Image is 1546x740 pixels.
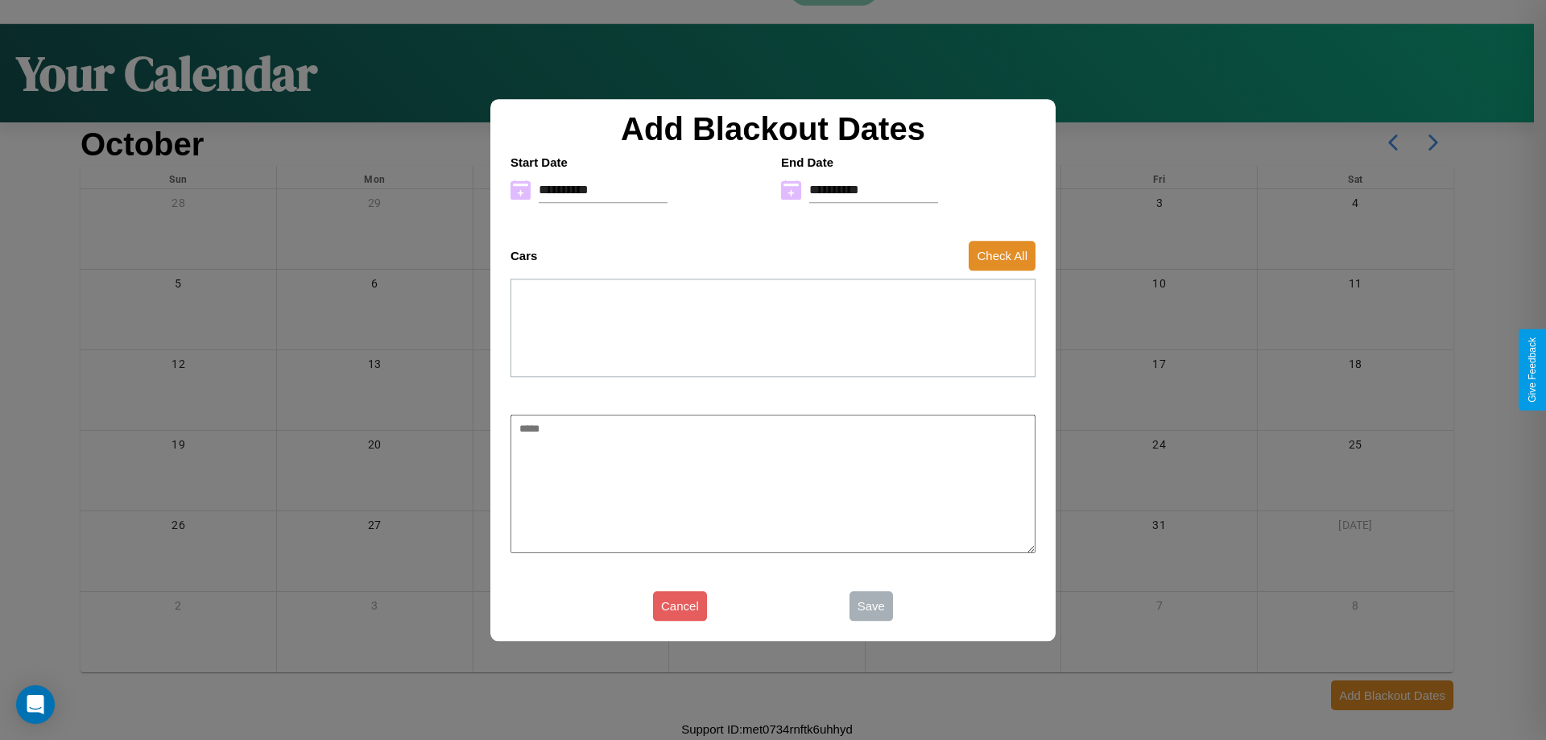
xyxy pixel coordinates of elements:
[969,241,1035,271] button: Check All
[1527,337,1538,403] div: Give Feedback
[511,249,537,263] h4: Cars
[511,155,765,169] h4: Start Date
[502,111,1044,147] h2: Add Blackout Dates
[16,685,55,724] div: Open Intercom Messenger
[653,591,707,621] button: Cancel
[781,155,1035,169] h4: End Date
[849,591,893,621] button: Save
